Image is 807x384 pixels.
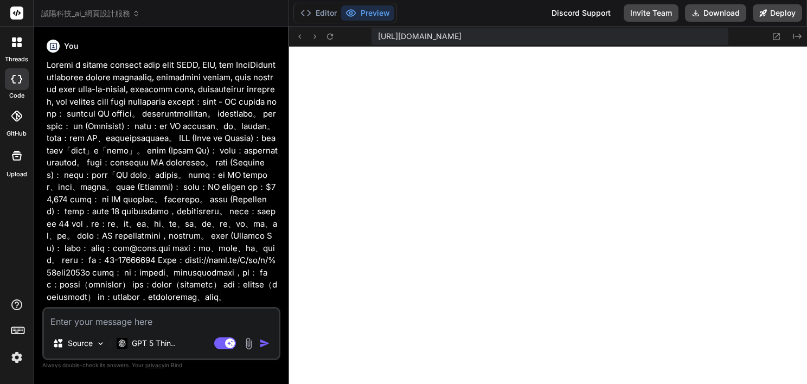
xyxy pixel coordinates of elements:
[753,4,802,22] button: Deploy
[378,31,462,42] span: [URL][DOMAIN_NAME]
[42,360,280,370] p: Always double-check its answers. Your in Bind
[7,129,27,138] label: GitHub
[296,5,341,21] button: Editor
[64,41,79,52] h6: You
[685,4,746,22] button: Download
[289,47,807,384] iframe: Preview
[117,338,127,348] img: GPT 5 Thinking High
[96,339,105,348] img: Pick Models
[47,59,278,303] p: Loremi d sitame consect adip elit SEDD, EIU, tem InciDidunt utlaboree dolore magnaaliq, enimadmin...
[259,338,270,349] img: icon
[242,337,255,350] img: attachment
[5,55,28,64] label: threads
[545,4,617,22] div: Discord Support
[41,8,140,19] span: 誠陽科技_ai_網頁設計服務
[7,170,27,179] label: Upload
[145,362,165,368] span: privacy
[341,5,394,21] button: Preview
[68,338,93,349] p: Source
[132,338,175,349] p: GPT 5 Thin..
[624,4,678,22] button: Invite Team
[9,91,24,100] label: code
[8,348,26,367] img: settings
